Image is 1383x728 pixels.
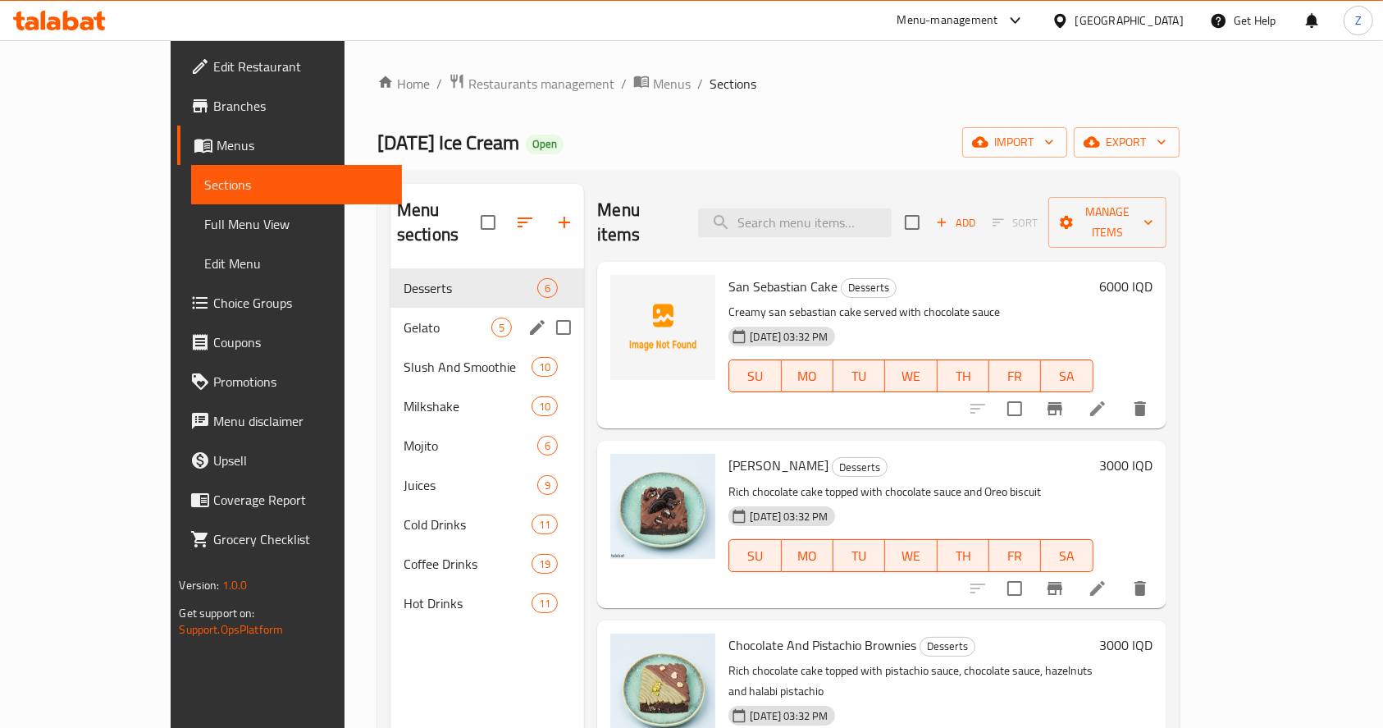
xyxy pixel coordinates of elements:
[832,457,888,477] div: Desserts
[728,274,838,299] span: San Sebastian Cake
[840,364,879,388] span: TU
[177,86,402,126] a: Branches
[1355,11,1362,30] span: Z
[449,73,614,94] a: Restaurants management
[404,475,537,495] span: Juices
[177,126,402,165] a: Menus
[505,203,545,242] span: Sort sections
[1100,634,1153,657] h6: 3000 IQD
[177,362,402,401] a: Promotions
[537,475,558,495] div: items
[377,73,1180,94] nav: breadcrumb
[929,210,982,236] span: Add item
[833,458,887,477] span: Desserts
[897,11,998,30] div: Menu-management
[920,637,974,656] span: Desserts
[177,47,402,86] a: Edit Restaurant
[404,515,532,534] span: Cold Drinks
[989,539,1041,572] button: FR
[833,359,885,392] button: TU
[532,396,558,416] div: items
[390,262,584,630] nav: Menu sections
[491,318,512,337] div: items
[840,544,879,568] span: TU
[944,544,983,568] span: TH
[982,210,1048,236] span: Select section first
[1041,539,1093,572] button: SA
[526,137,564,151] span: Open
[736,364,774,388] span: SU
[525,315,550,340] button: edit
[404,278,537,298] div: Desserts
[492,320,511,336] span: 5
[697,74,703,94] li: /
[997,391,1032,426] span: Select to update
[885,539,937,572] button: WE
[390,268,584,308] div: Desserts6
[892,364,930,388] span: WE
[177,283,402,323] a: Choice Groups
[191,204,402,244] a: Full Menu View
[1087,132,1166,153] span: export
[397,198,481,247] h2: Menu sections
[377,74,430,94] a: Home
[177,441,402,480] a: Upsell
[213,96,389,116] span: Branches
[532,554,558,574] div: items
[213,529,389,549] span: Grocery Checklist
[390,347,584,387] div: Slush And Smoothie10
[538,281,557,296] span: 6
[404,554,532,574] span: Coffee Drinks
[191,244,402,283] a: Edit Menu
[436,74,442,94] li: /
[1121,389,1160,428] button: delete
[222,575,248,596] span: 1.0.0
[728,633,916,657] span: Chocolate And Pistachio Brownies
[1100,275,1153,298] h6: 6000 IQD
[213,332,389,352] span: Coupons
[788,364,827,388] span: MO
[743,329,834,345] span: [DATE] 03:32 PM
[610,454,715,559] img: Oreo Brownies
[538,478,557,493] span: 9
[404,436,537,456] span: Mojito
[191,165,402,204] a: Sections
[895,205,929,240] span: Select section
[788,544,827,568] span: MO
[390,426,584,465] div: Mojito6
[728,482,1093,502] p: Rich chocolate cake topped with chocolate sauce and Oreo biscuit
[842,278,896,297] span: Desserts
[938,359,989,392] button: TH
[833,539,885,572] button: TU
[653,74,691,94] span: Menus
[404,593,532,613] span: Hot Drinks
[471,205,505,240] span: Select all sections
[390,465,584,505] div: Juices9
[532,515,558,534] div: items
[213,451,389,470] span: Upsell
[177,401,402,441] a: Menu disclaimer
[938,539,989,572] button: TH
[1088,579,1107,598] a: Edit menu item
[217,135,389,155] span: Menus
[204,214,389,234] span: Full Menu View
[537,436,558,456] div: items
[1074,127,1180,158] button: export
[892,544,930,568] span: WE
[545,203,584,242] button: Add section
[390,308,584,347] div: Gelato5edit
[1061,202,1152,243] span: Manage items
[404,357,532,377] div: Slush And Smoothie
[213,490,389,510] span: Coverage Report
[633,73,691,94] a: Menus
[610,275,715,380] img: San Sebastian Cake
[179,602,254,624] span: Get support on:
[782,539,833,572] button: MO
[532,593,558,613] div: items
[1121,569,1160,608] button: delete
[179,619,283,640] a: Support.OpsPlatform
[537,278,558,298] div: items
[728,661,1093,702] p: Rich chocolate cake topped with pistachio sauce, chocolate sauce, hazelnuts and halabi pistachio
[377,124,519,161] span: [DATE] Ice Cream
